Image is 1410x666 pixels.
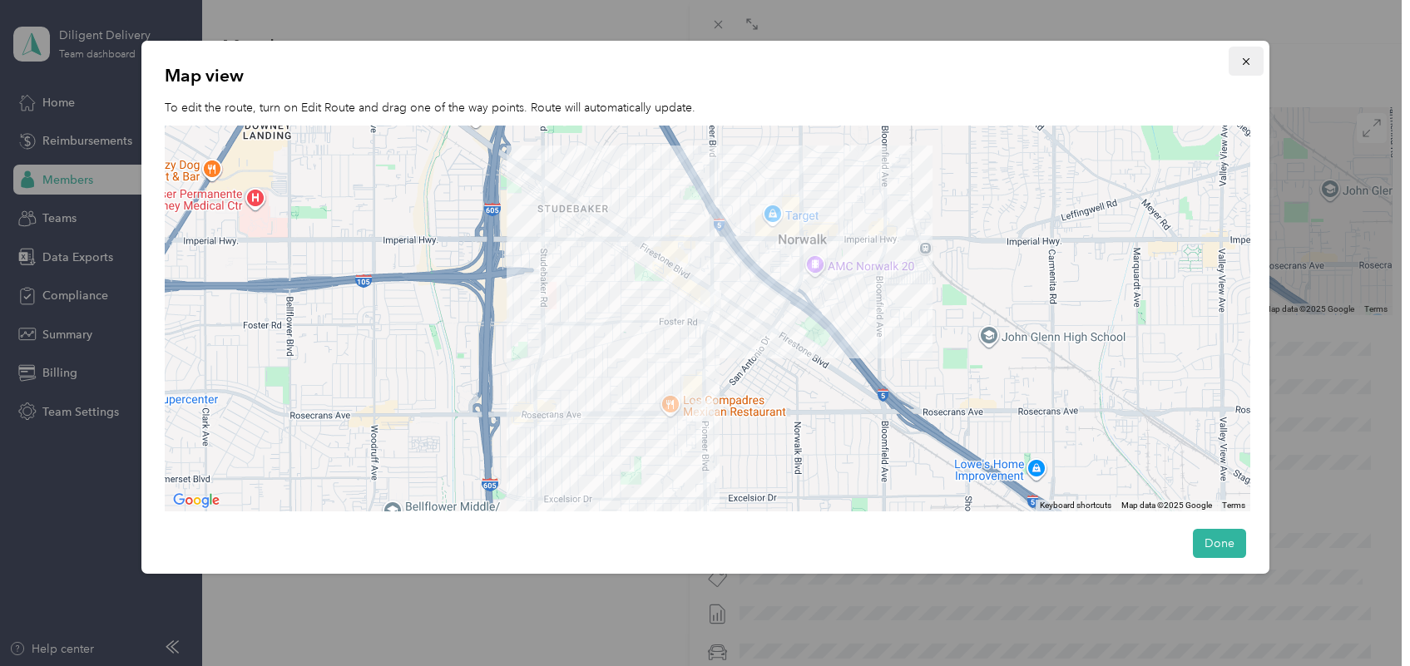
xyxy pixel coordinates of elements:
button: Done [1193,529,1246,558]
a: Open this area in Google Maps (opens a new window) [169,490,224,511]
span: Map data ©2025 Google [1121,501,1212,510]
iframe: Everlance-gr Chat Button Frame [1317,573,1410,666]
button: Keyboard shortcuts [1040,500,1111,511]
img: Google [169,490,224,511]
p: To edit the route, turn on Edit Route and drag one of the way points. Route will automatically up... [165,99,1246,116]
p: Map view [165,64,1246,87]
a: Terms (opens in new tab) [1222,501,1245,510]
